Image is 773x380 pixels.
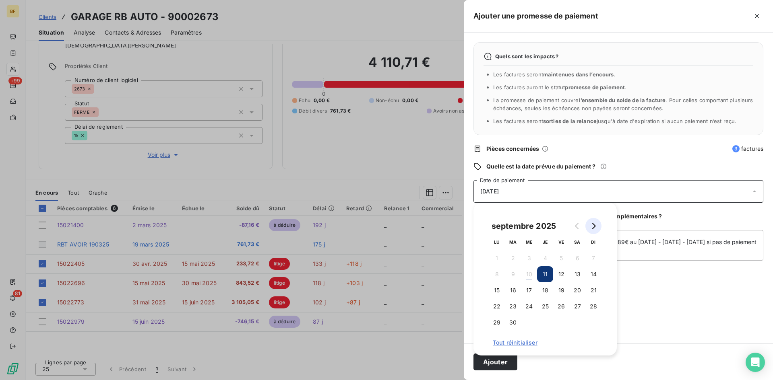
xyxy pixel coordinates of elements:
button: 2 [505,250,521,266]
button: 8 [489,266,505,282]
button: 20 [569,282,585,298]
div: septembre 2025 [489,220,559,232]
button: 5 [553,250,569,266]
button: 18 [537,282,553,298]
span: Quels sont les impacts ? [495,53,559,60]
th: vendredi [553,234,569,250]
button: 7 [585,250,601,266]
button: Go to previous month [569,218,585,234]
button: 16 [505,282,521,298]
span: [DATE] [480,188,499,195]
button: 27 [569,298,585,314]
span: Quelle est la date prévue du paiement ? [486,162,595,170]
th: mardi [505,234,521,250]
span: Les factures auront le statut . [493,84,627,90]
button: 12 [553,266,569,282]
span: Les factures seront . [493,71,616,78]
button: 4 [537,250,553,266]
span: 3 [732,145,740,152]
span: Pièces concernées [486,145,539,153]
th: mercredi [521,234,537,250]
th: lundi [489,234,505,250]
th: dimanche [585,234,601,250]
button: 26 [553,298,569,314]
button: 17 [521,282,537,298]
button: 15 [489,282,505,298]
span: Tout réinitialiser [493,339,597,346]
button: 28 [585,298,601,314]
span: factures [732,145,763,153]
button: 9 [505,266,521,282]
button: 30 [505,314,521,331]
span: l’ensemble du solde de la facture [579,97,666,103]
div: Open Intercom Messenger [746,353,765,372]
button: Go to next month [585,218,601,234]
span: La promesse de paiement couvre . Pour celles comportant plusieurs échéances, seules les échéances... [493,97,753,111]
button: 29 [489,314,505,331]
button: 11 [537,266,553,282]
th: samedi [569,234,585,250]
button: 14 [585,266,601,282]
button: 6 [569,250,585,266]
button: 24 [521,298,537,314]
span: maintenues dans l’encours [543,71,614,78]
button: 23 [505,298,521,314]
h5: Ajouter une promesse de paiement [473,10,598,22]
span: sorties de la relance [543,118,597,124]
button: Ajouter [473,353,517,370]
button: 19 [553,282,569,298]
th: jeudi [537,234,553,250]
textarea: Mise en place d'un échéancier en 3 fois pour 4703.89€ au [DATE] - [DATE] - [DATE] si pas de paiem... [473,230,763,261]
button: 13 [569,266,585,282]
button: 22 [489,298,505,314]
span: promesse de paiement [565,84,625,90]
button: 1 [489,250,505,266]
button: 21 [585,282,601,298]
button: 25 [537,298,553,314]
button: 3 [521,250,537,266]
button: 10 [521,266,537,282]
span: Les factures seront jusqu'à date d'expiration si aucun paiement n’est reçu. [493,118,736,124]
